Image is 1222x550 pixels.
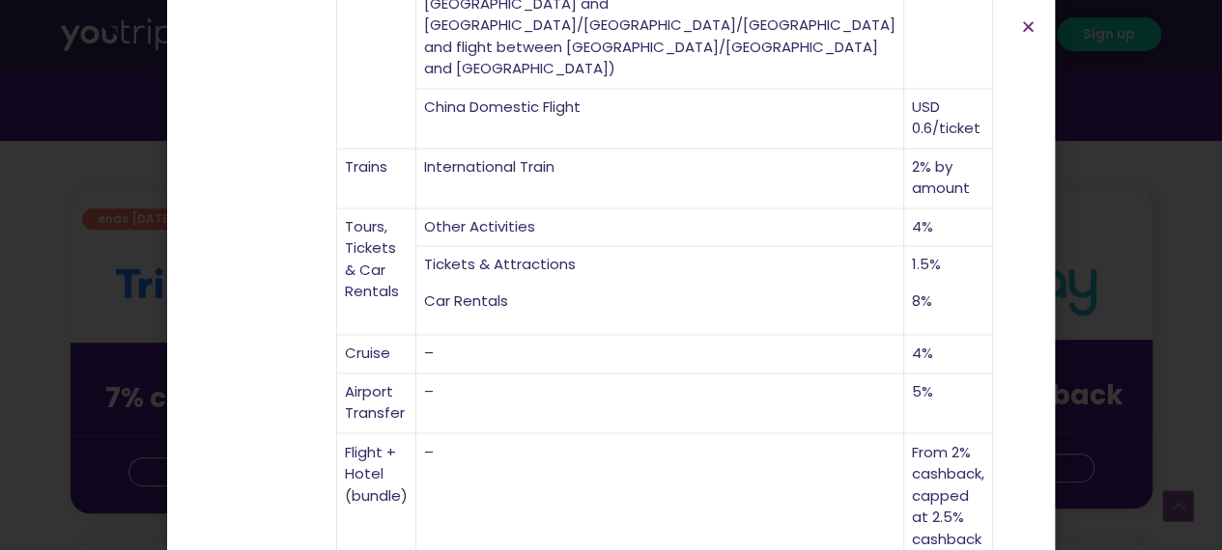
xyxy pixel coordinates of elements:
span: Car Rentals [424,290,508,311]
td: China Domestic Flight [416,89,904,149]
p: Tickets & Attractions [424,254,895,276]
td: 4% [904,208,993,247]
p: 1.5% [912,254,984,276]
span: 8% [912,290,932,311]
td: 4% [904,335,993,373]
td: Other Activities [416,208,904,247]
td: – [416,373,904,433]
td: – [416,335,904,373]
td: USD 0.6/ticket [904,89,993,149]
td: Trains [337,149,416,208]
td: Cruise [337,335,416,373]
a: Close [1021,19,1036,34]
td: 5% [904,373,993,433]
td: Airport Transfer [337,373,416,433]
td: Tours, Tickets & Car Rentals [337,208,416,336]
td: International Train [416,149,904,208]
td: 2% by amount [904,149,993,208]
